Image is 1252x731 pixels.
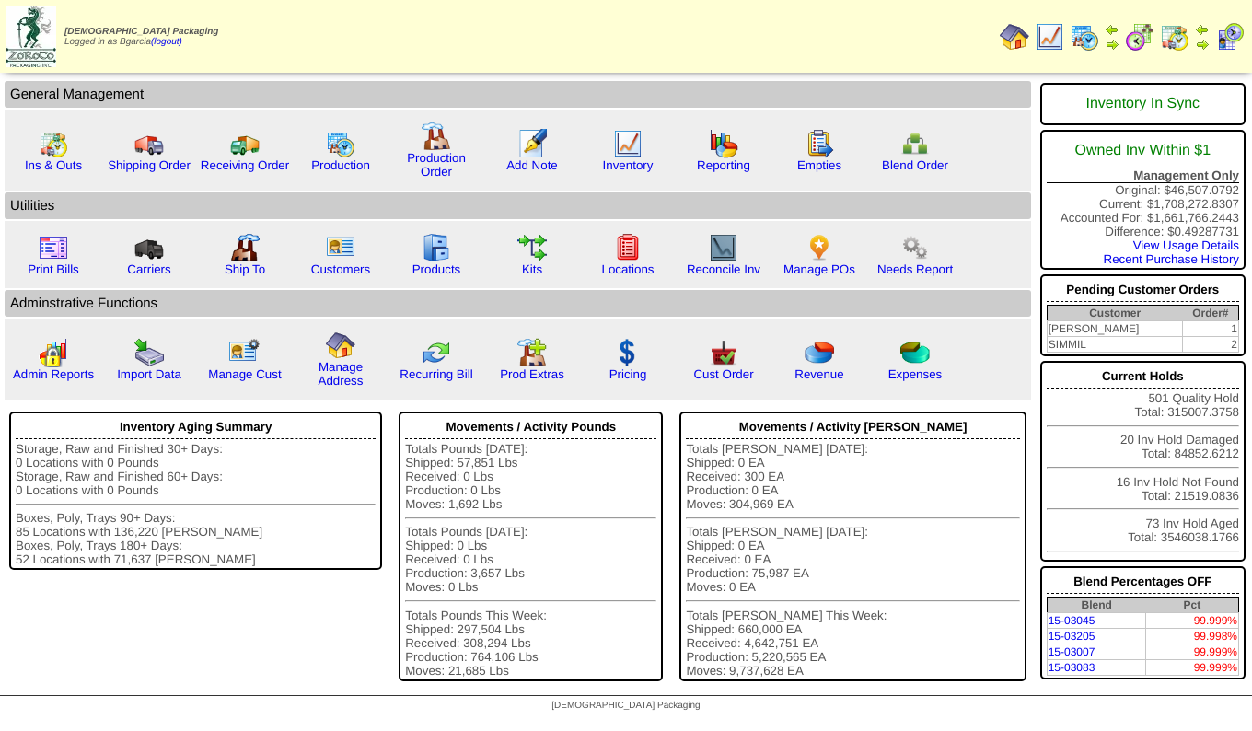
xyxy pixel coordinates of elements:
[1040,361,1246,562] div: 501 Quality Hold Total: 315007.3758 20 Inv Hold Damaged Total: 84852.6212 16 Inv Hold Not Found T...
[326,331,355,360] img: home.gif
[16,442,376,566] div: Storage, Raw and Finished 30+ Days: 0 Locations with 0 Pounds Storage, Raw and Finished 60+ Days:...
[28,262,79,276] a: Print Bills
[506,158,558,172] a: Add Note
[1105,37,1119,52] img: arrowright.gif
[900,233,930,262] img: workflow.png
[1183,337,1239,353] td: 2
[517,338,547,367] img: prodextras.gif
[151,37,182,47] a: (logout)
[39,233,68,262] img: invoice2.gif
[551,701,700,711] span: [DEMOGRAPHIC_DATA] Packaging
[797,158,841,172] a: Empties
[609,367,647,381] a: Pricing
[697,158,750,172] a: Reporting
[311,158,370,172] a: Production
[686,442,1019,678] div: Totals [PERSON_NAME] [DATE]: Shipped: 0 EA Received: 300 EA Production: 0 EA Moves: 304,969 EA To...
[1047,133,1239,168] div: Owned Inv Within $1
[1000,22,1029,52] img: home.gif
[794,367,843,381] a: Revenue
[1146,660,1239,676] td: 99.999%
[422,122,451,151] img: factory.gif
[1047,337,1183,353] td: SIMMIL
[1047,306,1183,321] th: Customer
[882,158,948,172] a: Blend Order
[16,415,376,439] div: Inventory Aging Summary
[1047,598,1146,613] th: Blend
[400,367,472,381] a: Recurring Bill
[783,262,855,276] a: Manage POs
[1047,570,1239,594] div: Blend Percentages OFF
[6,6,56,67] img: zoroco-logo-small.webp
[326,233,355,262] img: customers.gif
[613,129,643,158] img: line_graph.gif
[613,338,643,367] img: dollar.gif
[1040,130,1246,270] div: Original: $46,507.0792 Current: $1,708,272.8307 Accounted For: $1,661,766.2443 Difference: $0.492...
[601,262,654,276] a: Locations
[1047,365,1239,389] div: Current Holds
[1047,278,1239,302] div: Pending Customer Orders
[1146,613,1239,629] td: 99.999%
[522,262,542,276] a: Kits
[1047,87,1239,122] div: Inventory In Sync
[230,129,260,158] img: truck2.gif
[134,129,164,158] img: truck.gif
[5,192,1031,219] td: Utilities
[1105,22,1119,37] img: arrowleft.gif
[228,338,262,367] img: managecust.png
[1195,22,1210,37] img: arrowleft.gif
[1047,168,1239,183] div: Management Only
[709,129,738,158] img: graph.gif
[693,367,753,381] a: Cust Order
[500,367,564,381] a: Prod Extras
[1160,22,1189,52] img: calendarinout.gif
[407,151,466,179] a: Production Order
[412,262,461,276] a: Products
[1049,645,1095,658] a: 15-03007
[1133,238,1239,252] a: View Usage Details
[1146,644,1239,660] td: 99.999%
[900,129,930,158] img: network.png
[1070,22,1099,52] img: calendarprod.gif
[603,158,654,172] a: Inventory
[208,367,281,381] a: Manage Cust
[405,415,656,439] div: Movements / Activity Pounds
[5,81,1031,108] td: General Management
[1047,321,1183,337] td: [PERSON_NAME]
[134,233,164,262] img: truck3.gif
[1049,661,1095,674] a: 15-03083
[319,360,364,388] a: Manage Address
[422,338,451,367] img: reconcile.gif
[805,233,834,262] img: po.png
[517,233,547,262] img: workflow.gif
[405,442,656,678] div: Totals Pounds [DATE]: Shipped: 57,851 Lbs Received: 0 Lbs Production: 0 Lbs Moves: 1,692 Lbs Tota...
[39,129,68,158] img: calendarinout.gif
[613,233,643,262] img: locations.gif
[888,367,943,381] a: Expenses
[1195,37,1210,52] img: arrowright.gif
[64,27,218,47] span: Logged in as Bgarcia
[64,27,218,37] span: [DEMOGRAPHIC_DATA] Packaging
[127,262,170,276] a: Carriers
[134,338,164,367] img: import.gif
[326,129,355,158] img: calendarprod.gif
[13,367,94,381] a: Admin Reports
[108,158,191,172] a: Shipping Order
[877,262,953,276] a: Needs Report
[1104,252,1239,266] a: Recent Purchase History
[1146,598,1239,613] th: Pct
[225,262,265,276] a: Ship To
[1049,630,1095,643] a: 15-03205
[1215,22,1245,52] img: calendarcustomer.gif
[230,233,260,262] img: factory2.gif
[709,338,738,367] img: cust_order.png
[686,415,1019,439] div: Movements / Activity [PERSON_NAME]
[5,290,1031,317] td: Adminstrative Functions
[1183,306,1239,321] th: Order#
[805,129,834,158] img: workorder.gif
[25,158,82,172] a: Ins & Outs
[517,129,547,158] img: orders.gif
[117,367,181,381] a: Import Data
[311,262,370,276] a: Customers
[39,338,68,367] img: graph2.png
[805,338,834,367] img: pie_chart.png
